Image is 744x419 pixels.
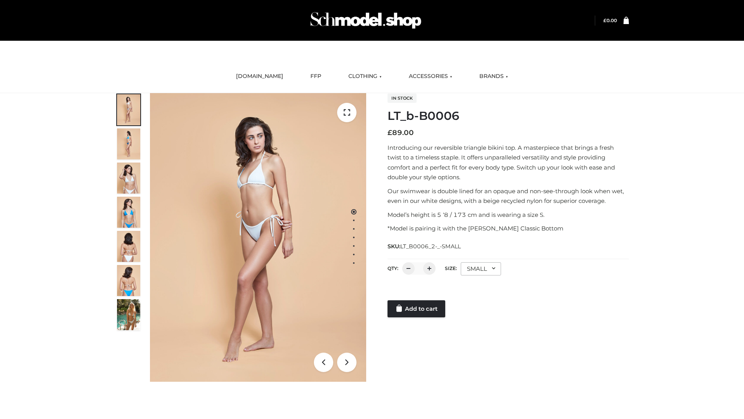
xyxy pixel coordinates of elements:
[603,17,606,23] span: £
[403,68,458,85] a: ACCESSORIES
[387,186,629,206] p: Our swimwear is double lined for an opaque and non-see-through look when wet, even in our white d...
[117,231,140,262] img: ArielClassicBikiniTop_CloudNine_AzureSky_OW114ECO_7-scaled.jpg
[117,128,140,159] img: ArielClassicBikiniTop_CloudNine_AzureSky_OW114ECO_2-scaled.jpg
[461,262,501,275] div: SMALL
[117,197,140,228] img: ArielClassicBikiniTop_CloudNine_AzureSky_OW114ECO_4-scaled.jpg
[387,128,392,137] span: £
[603,17,617,23] a: £0.00
[117,265,140,296] img: ArielClassicBikiniTop_CloudNine_AzureSky_OW114ECO_8-scaled.jpg
[387,210,629,220] p: Model’s height is 5 ‘8 / 173 cm and is wearing a size S.
[117,299,140,330] img: Arieltop_CloudNine_AzureSky2.jpg
[117,94,140,125] img: ArielClassicBikiniTop_CloudNine_AzureSky_OW114ECO_1-scaled.jpg
[445,265,457,271] label: Size:
[150,93,366,382] img: ArielClassicBikiniTop_CloudNine_AzureSky_OW114ECO_1
[117,163,140,194] img: ArielClassicBikiniTop_CloudNine_AzureSky_OW114ECO_3-scaled.jpg
[400,243,461,250] span: LT_B0006_2-_-SMALL
[387,109,629,123] h1: LT_b-B0006
[603,17,617,23] bdi: 0.00
[230,68,289,85] a: [DOMAIN_NAME]
[387,223,629,234] p: *Model is pairing it with the [PERSON_NAME] Classic Bottom
[387,128,414,137] bdi: 89.00
[387,143,629,182] p: Introducing our reversible triangle bikini top. A masterpiece that brings a fresh twist to a time...
[387,93,417,103] span: In stock
[305,68,327,85] a: FFP
[387,242,462,251] span: SKU:
[308,5,424,36] img: Schmodel Admin 964
[343,68,387,85] a: CLOTHING
[474,68,514,85] a: BRANDS
[387,300,445,317] a: Add to cart
[387,265,398,271] label: QTY:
